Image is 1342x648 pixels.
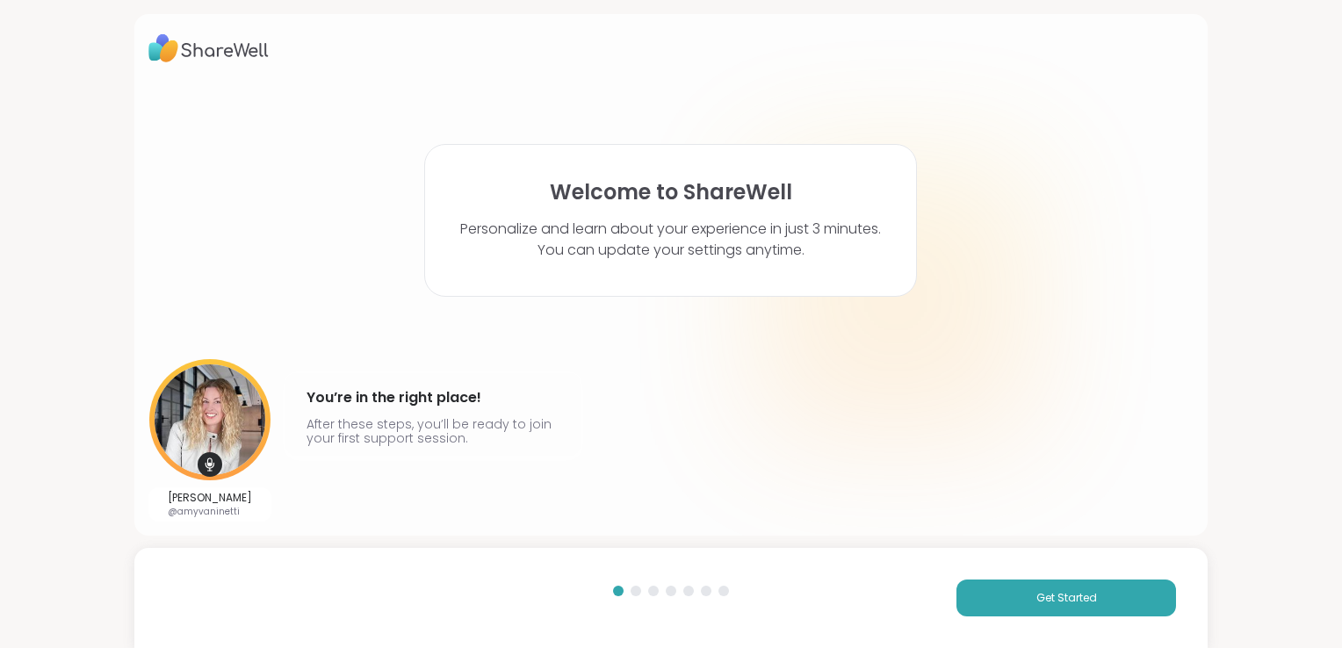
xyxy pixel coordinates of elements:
img: User image [149,359,271,480]
img: mic icon [198,452,222,477]
button: Get Started [956,580,1176,616]
h4: You’re in the right place! [307,384,559,412]
p: @amyvaninetti [168,505,252,518]
p: After these steps, you’ll be ready to join your first support session. [307,417,559,445]
span: Get Started [1036,590,1097,606]
h1: Welcome to ShareWell [550,180,792,205]
p: Personalize and learn about your experience in just 3 minutes. You can update your settings anytime. [460,219,881,261]
p: [PERSON_NAME] [168,491,252,505]
img: ShareWell Logo [148,28,269,68]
